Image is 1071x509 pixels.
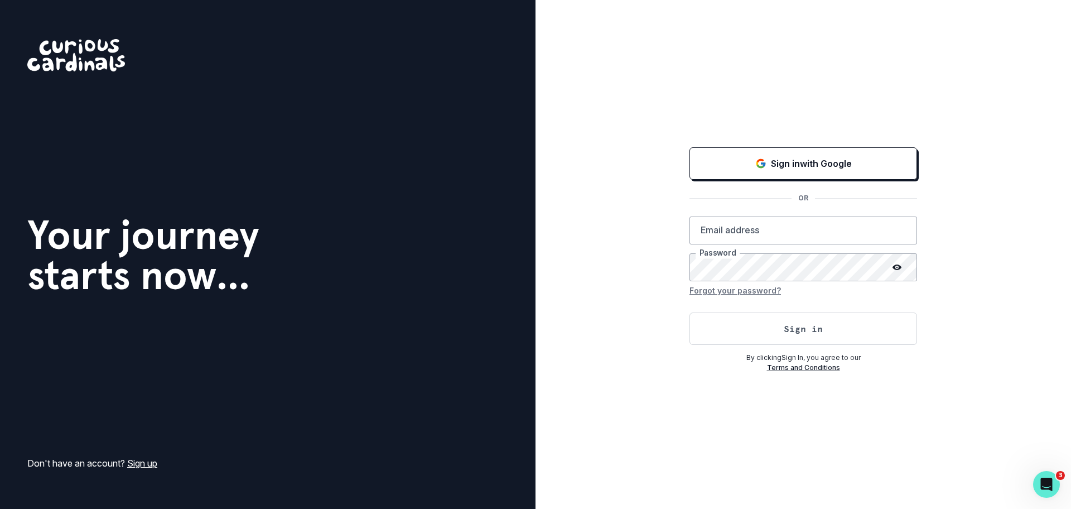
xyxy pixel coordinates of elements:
span: 3 [1056,471,1065,480]
h1: Your journey starts now... [27,215,259,295]
p: OR [792,193,815,203]
a: Sign up [127,458,157,469]
button: Sign in with Google (GSuite) [689,147,917,180]
img: Curious Cardinals Logo [27,39,125,71]
iframe: Intercom live chat [1033,471,1060,498]
p: Sign in with Google [771,157,852,170]
a: Terms and Conditions [767,363,840,372]
button: Forgot your password? [689,281,781,299]
p: Don't have an account? [27,457,157,470]
button: Sign in [689,313,917,345]
p: By clicking Sign In , you agree to our [689,353,917,363]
